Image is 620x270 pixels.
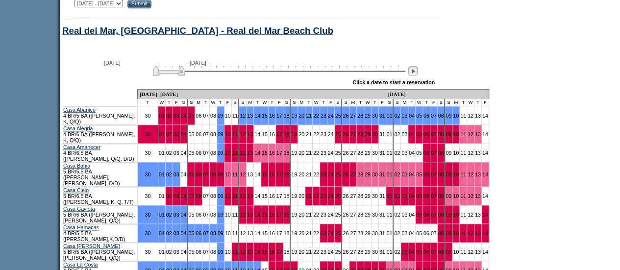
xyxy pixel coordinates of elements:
a: 08 [210,150,216,156]
a: 16 [269,212,275,218]
a: 08 [210,113,216,119]
a: 30 [145,230,151,236]
a: 14 [254,131,260,137]
a: 14 [482,113,488,119]
a: 21 [306,212,312,218]
a: 01 [159,230,165,236]
a: 02 [394,150,400,156]
a: 07 [203,113,209,119]
a: 11 [232,193,238,199]
a: 04 [181,113,187,119]
a: 07 [203,212,209,218]
a: 06 [423,113,429,119]
a: 24 [328,131,334,137]
a: 10 [225,172,231,177]
a: 14 [254,113,260,119]
a: 15 [262,193,268,199]
a: 27 [350,150,356,156]
a: 30 [145,212,151,218]
a: 04 [409,131,415,137]
a: 18 [284,212,290,218]
a: 10 [453,131,459,137]
a: 22 [313,212,319,218]
a: 04 [181,172,187,177]
a: 12 [240,212,246,218]
a: 18 [284,113,290,119]
a: 13 [475,212,481,218]
a: 31 [379,113,385,119]
a: 30 [372,193,378,199]
a: 03 [174,131,179,137]
a: 01 [387,193,393,199]
a: 09 [218,193,223,199]
a: 31 [379,172,385,177]
a: 10 [225,150,231,156]
a: 12 [468,113,473,119]
a: 01 [387,113,393,119]
a: 28 [357,150,363,156]
a: 26 [343,113,348,119]
a: 13 [475,150,481,156]
a: 02 [166,150,172,156]
a: 30 [145,172,151,177]
a: 09 [446,193,451,199]
a: 05 [416,212,422,218]
a: 11 [460,172,466,177]
a: 03 [174,230,179,236]
a: 02 [166,172,172,177]
a: 07 [431,113,437,119]
a: 26 [343,212,348,218]
a: 13 [247,212,253,218]
a: 14 [254,172,260,177]
a: 12 [468,131,473,137]
a: 19 [291,150,297,156]
a: 15 [262,150,268,156]
a: 05 [188,150,194,156]
a: 09 [218,113,223,119]
a: 25 [335,193,341,199]
a: 29 [365,212,371,218]
a: Casa Abanico [63,107,96,113]
a: 03 [174,172,179,177]
a: 16 [269,113,275,119]
a: 08 [210,212,216,218]
a: 04 [181,212,187,218]
a: 02 [166,131,172,137]
a: 01 [159,172,165,177]
a: 25 [335,212,341,218]
a: 10 [453,193,459,199]
a: 20 [298,212,304,218]
a: 07 [203,131,209,137]
a: Casa Amanecer [63,144,100,150]
a: 21 [306,113,312,119]
a: 02 [394,113,400,119]
a: 19 [291,113,297,119]
a: 25 [335,113,341,119]
a: 03 [174,113,179,119]
a: 13 [475,172,481,177]
a: 13 [247,230,253,236]
a: 09 [446,113,451,119]
a: 16 [269,172,275,177]
a: 12 [240,193,246,199]
a: 12 [240,230,246,236]
a: 02 [394,212,400,218]
a: 09 [446,172,451,177]
a: 17 [276,212,282,218]
a: 05 [188,131,194,137]
a: 04 [181,193,187,199]
a: 30 [372,113,378,119]
a: 02 [394,172,400,177]
a: 30 [372,212,378,218]
a: 21 [306,150,312,156]
a: 30 [145,150,151,156]
a: 02 [166,212,172,218]
a: 10 [225,230,231,236]
a: 29 [365,193,371,199]
a: 20 [298,193,304,199]
a: 26 [343,193,348,199]
a: 04 [409,193,415,199]
a: 29 [365,150,371,156]
a: 01 [387,150,393,156]
a: Casa Gaviota [63,206,95,212]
